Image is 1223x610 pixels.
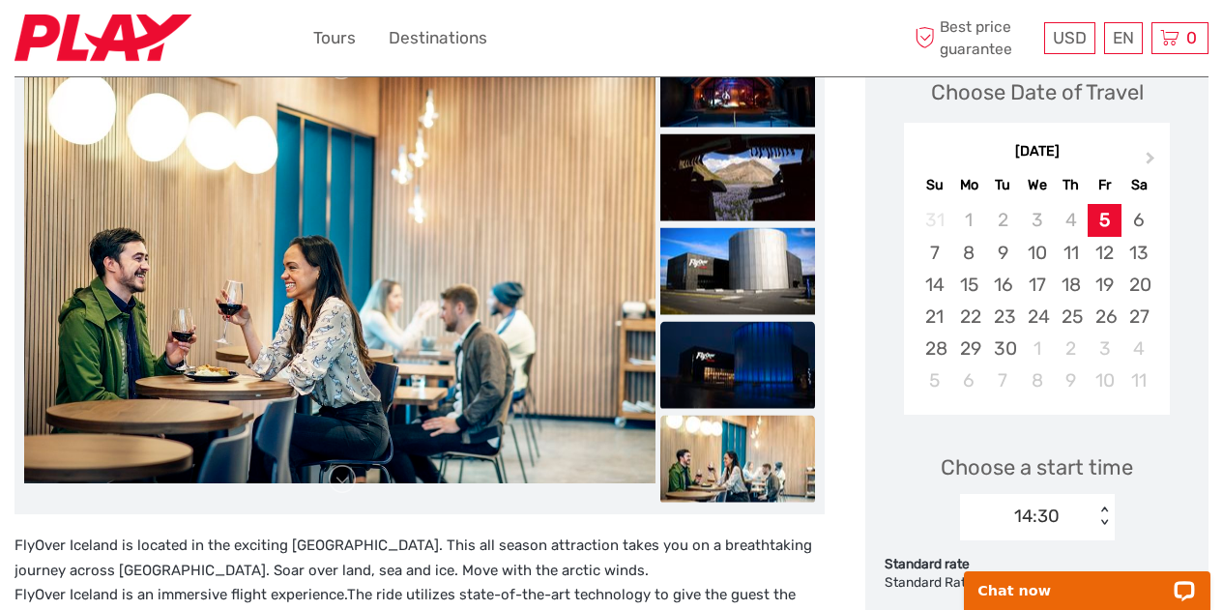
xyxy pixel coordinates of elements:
div: Choose Saturday, October 4th, 2025 [1121,333,1155,364]
div: Choose Friday, September 19th, 2025 [1088,269,1121,301]
div: Choose Tuesday, September 9th, 2025 [986,237,1020,269]
div: Choose Friday, October 3rd, 2025 [1088,333,1121,364]
div: Th [1054,172,1088,198]
img: 672bc56a84c44bde97f0b2ca43b341a5_main_slider.jpeg [24,63,655,483]
div: Choose Friday, September 5th, 2025 [1088,204,1121,236]
div: Tu [986,172,1020,198]
div: Sa [1121,172,1155,198]
div: Choose Wednesday, October 8th, 2025 [1020,364,1054,396]
div: Choose Saturday, September 20th, 2025 [1121,269,1155,301]
div: Su [917,172,951,198]
div: Fr [1088,172,1121,198]
div: [DATE] [904,142,1170,162]
div: Choose Thursday, September 18th, 2025 [1054,269,1088,301]
div: Choose Saturday, September 6th, 2025 [1121,204,1155,236]
div: Choose Wednesday, September 10th, 2025 [1020,237,1054,269]
div: We [1020,172,1054,198]
div: Choose Friday, October 10th, 2025 [1088,364,1121,396]
img: eac9bcb490d44d7aa77afe4ce7b38739_slider_thumbnail.jpeg [660,322,815,409]
div: Not available Thursday, September 4th, 2025 [1054,204,1088,236]
button: Next Month [1137,147,1168,178]
div: Choose Tuesday, September 23rd, 2025 [986,301,1020,333]
iframe: LiveChat chat widget [951,549,1223,610]
span: Best price guarantee [910,16,1039,59]
div: Choose Date of Travel [931,77,1144,107]
img: 2467-7e1744d7-2434-4362-8842-68c566c31c52_logo_small.jpg [15,15,191,62]
div: Choose Sunday, September 21st, 2025 [917,301,951,333]
div: Choose Wednesday, September 24th, 2025 [1020,301,1054,333]
span: Choose a start time [941,452,1133,482]
div: Choose Monday, September 8th, 2025 [952,237,986,269]
div: Choose Thursday, September 25th, 2025 [1054,301,1088,333]
a: Tours [313,24,356,52]
div: Choose Wednesday, September 17th, 2025 [1020,269,1054,301]
div: Standard rate [885,555,1189,574]
div: Choose Thursday, October 2nd, 2025 [1054,333,1088,364]
img: 672bc56a84c44bde97f0b2ca43b341a5_slider_thumbnail.jpeg [660,416,815,503]
img: 7c1360bd62264e5ebc53bc6d577694eb_slider_thumbnail.jpeg [660,228,815,315]
img: b3c0de10317740549df6d2987626138c_slider_thumbnail.jpeg [660,41,815,128]
div: Choose Friday, September 12th, 2025 [1088,237,1121,269]
div: EN [1104,22,1143,54]
div: Choose Tuesday, September 16th, 2025 [986,269,1020,301]
div: Choose Sunday, September 28th, 2025 [917,333,951,364]
div: Not available Sunday, August 31st, 2025 [917,204,951,236]
div: Choose Sunday, September 14th, 2025 [917,269,951,301]
span: USD [1053,28,1087,47]
div: Choose Thursday, October 9th, 2025 [1054,364,1088,396]
div: Not available Monday, September 1st, 2025 [952,204,986,236]
div: Standard Rate [885,573,1189,593]
div: Choose Saturday, September 13th, 2025 [1121,237,1155,269]
div: Choose Monday, September 29th, 2025 [952,333,986,364]
div: Choose Tuesday, October 7th, 2025 [986,364,1020,396]
div: < > [1095,507,1112,527]
div: Choose Wednesday, October 1st, 2025 [1020,333,1054,364]
div: Mo [952,172,986,198]
img: 97b145d762194309816383ac305ef88d_slider_thumbnail.jpeg [660,134,815,221]
div: Choose Thursday, September 11th, 2025 [1054,237,1088,269]
div: Choose Saturday, October 11th, 2025 [1121,364,1155,396]
div: Choose Tuesday, September 30th, 2025 [986,333,1020,364]
span: 0 [1183,28,1200,47]
div: Choose Sunday, October 5th, 2025 [917,364,951,396]
div: Choose Saturday, September 27th, 2025 [1121,301,1155,333]
div: Choose Monday, October 6th, 2025 [952,364,986,396]
div: Choose Friday, September 26th, 2025 [1088,301,1121,333]
div: Choose Monday, September 22nd, 2025 [952,301,986,333]
div: Not available Wednesday, September 3rd, 2025 [1020,204,1054,236]
div: Choose Monday, September 15th, 2025 [952,269,986,301]
div: month 2025-09 [910,204,1163,396]
a: Destinations [389,24,487,52]
div: 14:30 [1014,504,1060,529]
div: Choose Sunday, September 7th, 2025 [917,237,951,269]
div: Not available Tuesday, September 2nd, 2025 [986,204,1020,236]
